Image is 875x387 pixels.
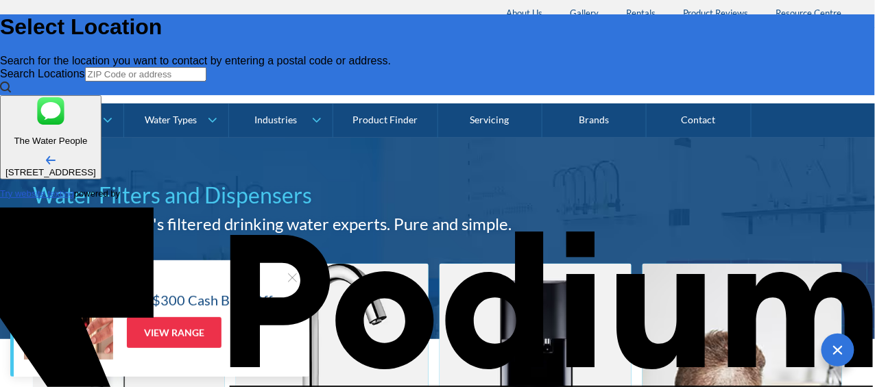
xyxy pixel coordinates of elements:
[74,188,120,199] span: powered by
[85,67,206,82] input: ZIP Code or address
[5,167,96,177] div: [STREET_ADDRESS]
[5,136,96,146] p: The Water People
[738,319,875,387] iframe: podium webchat widget bubble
